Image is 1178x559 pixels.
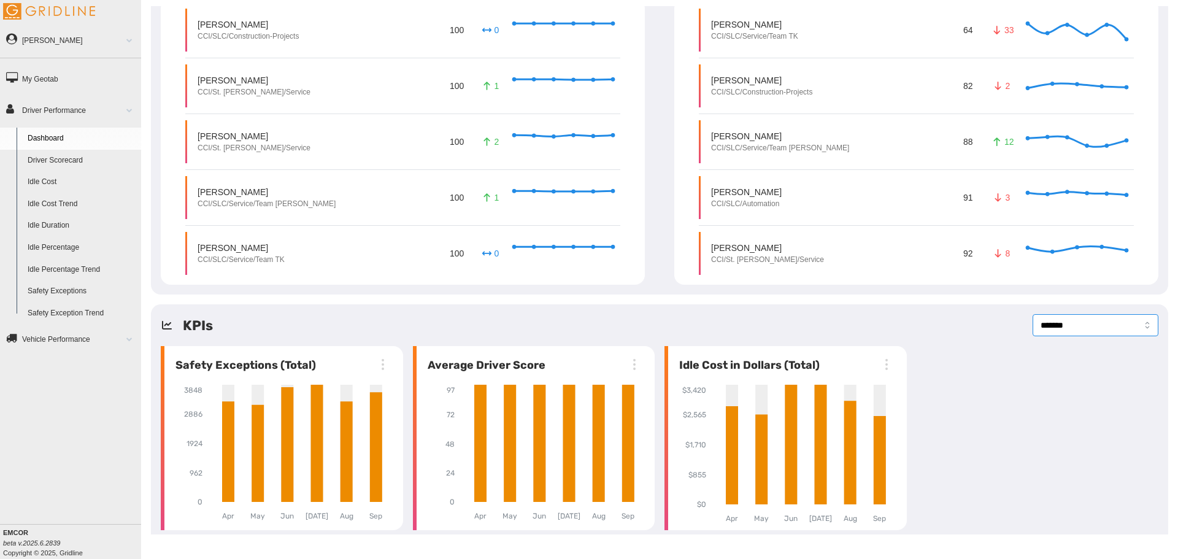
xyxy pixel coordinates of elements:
p: CCI/St. [PERSON_NAME]/Service [198,87,310,98]
tspan: 24 [446,469,455,477]
tspan: $855 [688,471,706,479]
p: 100 [447,77,466,94]
p: 0 [480,24,500,36]
p: 91 [961,189,975,206]
tspan: 0 [450,498,455,507]
p: [PERSON_NAME] [711,74,812,87]
p: 100 [447,245,466,261]
p: [PERSON_NAME] [711,186,782,198]
tspan: Sep [873,514,886,523]
p: 3 [991,191,1011,204]
p: 0 [480,247,500,260]
p: CCI/St. [PERSON_NAME]/Service [198,143,310,153]
p: 33 [991,24,1011,36]
a: Idle Duration [22,215,141,237]
tspan: Sep [622,512,634,520]
p: CCI/SLC/Construction-Projects [198,31,299,42]
tspan: Apr [726,514,738,523]
p: CCI/SLC/Service/Team [PERSON_NAME] [198,199,336,209]
p: 12 [991,136,1011,148]
p: [PERSON_NAME] [198,242,285,254]
h6: Idle Cost in Dollars (Total) [674,357,820,374]
h6: Safety Exceptions (Total) [171,357,316,374]
tspan: 0 [198,498,202,507]
i: beta v.2025.6.2839 [3,539,60,547]
tspan: 962 [190,469,202,477]
tspan: [DATE] [558,512,580,520]
p: CCI/SLC/Service/Team [PERSON_NAME] [711,143,849,153]
b: EMCOR [3,529,28,536]
tspan: Aug [591,512,605,520]
tspan: May [502,512,517,520]
tspan: [DATE] [306,512,328,520]
tspan: Jun [784,514,798,523]
tspan: $3,420 [682,387,706,395]
p: 92 [961,245,975,261]
p: 1 [480,80,500,92]
p: [PERSON_NAME] [198,130,310,142]
p: CCI/SLC/Construction-Projects [711,87,812,98]
tspan: Aug [844,514,857,523]
p: 1 [480,191,500,204]
tspan: [DATE] [809,514,832,523]
p: [PERSON_NAME] [711,242,824,254]
p: CCI/St. [PERSON_NAME]/Service [711,255,824,265]
p: 100 [447,189,466,206]
a: Safety Exceptions [22,280,141,303]
p: [PERSON_NAME] [198,74,310,87]
a: Idle Percentage Trend [22,259,141,281]
a: Dashboard [22,128,141,150]
p: 2 [480,136,500,148]
tspan: 72 [447,411,455,420]
a: Driver Scorecard [22,150,141,172]
tspan: May [754,514,769,523]
img: Gridline [3,3,95,20]
tspan: May [250,512,265,520]
tspan: Apr [222,512,234,520]
p: 64 [961,21,975,38]
p: [PERSON_NAME] [198,186,336,198]
h6: Average Driver Score [423,357,545,374]
p: 100 [447,21,466,38]
tspan: Apr [474,512,487,520]
tspan: $1,710 [685,441,706,449]
p: CCI/SLC/Automation [711,199,782,209]
tspan: 3848 [184,387,202,395]
tspan: Aug [340,512,353,520]
a: Safety Exception Trend [22,303,141,325]
tspan: 97 [447,387,455,395]
a: Idle Cost [22,171,141,193]
p: CCI/SLC/Service/Team TK [198,255,285,265]
div: Copyright © 2025, Gridline [3,528,141,558]
p: 82 [961,77,975,94]
a: Idle Percentage [22,237,141,259]
p: 88 [961,133,975,150]
p: 2 [991,80,1011,92]
tspan: Jun [280,512,294,520]
tspan: Sep [369,512,382,520]
p: 100 [447,133,466,150]
tspan: 1924 [187,439,203,448]
tspan: Jun [533,512,546,520]
p: [PERSON_NAME] [711,18,798,31]
tspan: $0 [697,501,706,509]
tspan: 48 [445,440,455,449]
p: 8 [991,247,1011,260]
p: CCI/SLC/Service/Team TK [711,31,798,42]
h5: KPIs [183,315,213,336]
a: Idle Cost Trend [22,193,141,215]
p: [PERSON_NAME] [711,130,849,142]
p: [PERSON_NAME] [198,18,299,31]
tspan: $2,565 [683,411,706,419]
tspan: 2886 [184,410,202,418]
